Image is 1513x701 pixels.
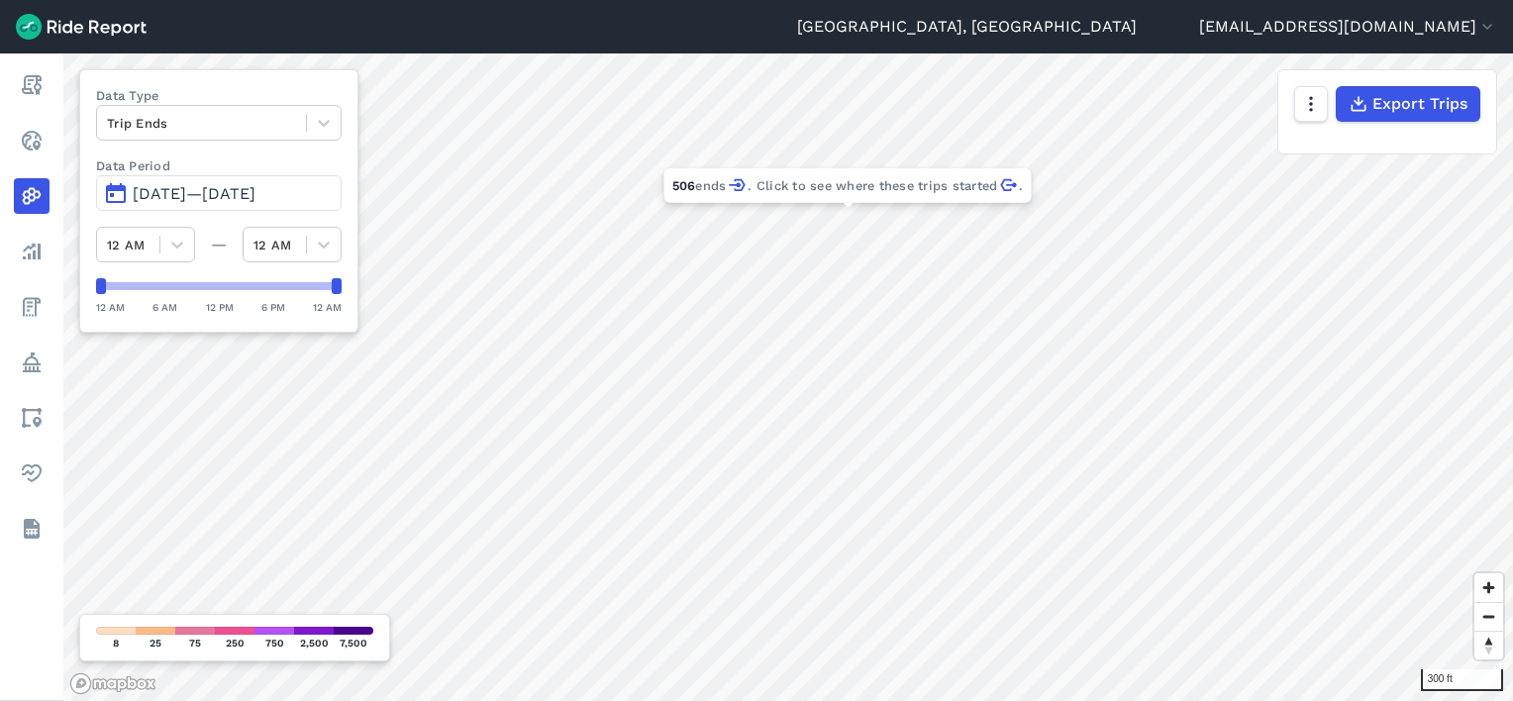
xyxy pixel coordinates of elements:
button: Reset bearing to north [1474,631,1503,659]
div: 12 AM [96,298,125,316]
canvas: Map [63,53,1513,701]
div: 6 PM [261,298,285,316]
div: 12 AM [313,298,342,316]
div: 300 ft [1421,669,1503,691]
a: Report [14,67,50,103]
a: Realtime [14,123,50,158]
a: Heatmaps [14,178,50,214]
a: Health [14,455,50,491]
img: Ride Report [16,14,147,40]
label: Data Period [96,156,342,175]
a: Policy [14,345,50,380]
a: Fees [14,289,50,325]
a: Analyze [14,234,50,269]
div: 12 PM [206,298,234,316]
button: Zoom out [1474,602,1503,631]
span: Export Trips [1372,92,1467,116]
button: Zoom in [1474,573,1503,602]
button: [EMAIL_ADDRESS][DOMAIN_NAME] [1199,15,1497,39]
div: 6 AM [152,298,177,316]
span: [DATE]—[DATE] [133,184,255,203]
a: [GEOGRAPHIC_DATA], [GEOGRAPHIC_DATA] [797,15,1137,39]
label: Data Type [96,86,342,105]
a: Datasets [14,511,50,547]
button: Export Trips [1336,86,1480,122]
button: [DATE]—[DATE] [96,175,342,211]
a: Areas [14,400,50,436]
div: — [195,233,243,256]
a: Mapbox logo [69,672,156,695]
